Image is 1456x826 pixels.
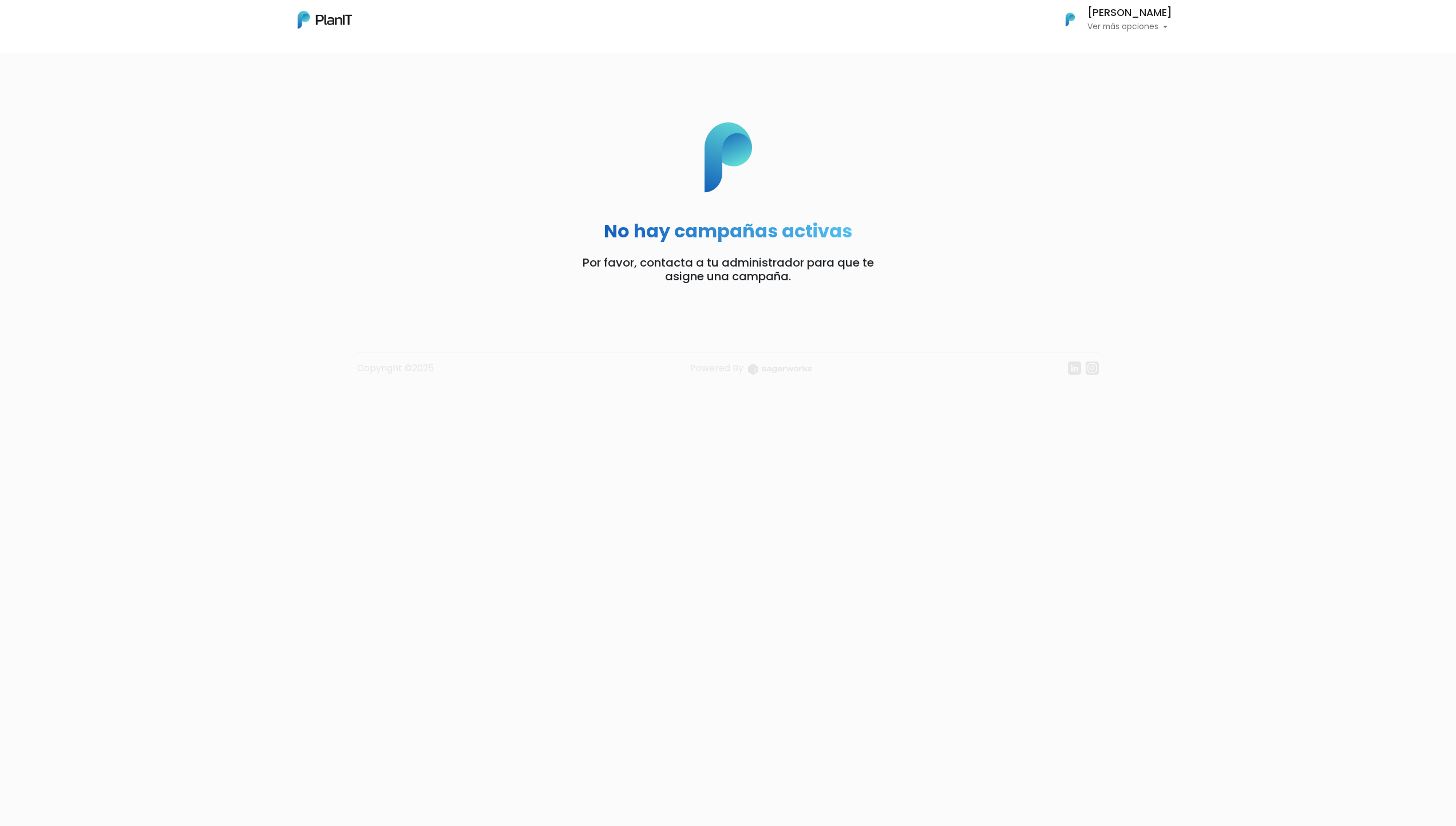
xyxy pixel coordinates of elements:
img: logo_eagerworks-044938b0bf012b96b195e05891a56339191180c2d98ce7df62ca656130a436fa.svg [748,364,812,375]
img: p_logo-cf95315c21ec54a07da33abe4a980685f2930ff06ee032fe1bfa050a97dd1b1f.svg [664,122,793,193]
p: Copyright ©2025 [357,362,434,384]
img: PlanIt Logo [1058,7,1083,32]
h6: [PERSON_NAME] [1087,8,1172,18]
p: Por favor, contacta a tu administrador para que te asigne una campaña. [528,256,928,283]
img: linkedin-cc7d2dbb1a16aff8e18f147ffe980d30ddd5d9e01409788280e63c91fc390ff4.svg [1068,362,1081,375]
img: instagram-7ba2a2629254302ec2a9470e65da5de918c9f3c9a63008f8abed3140a32961bf.svg [1086,362,1099,375]
h2: No hay campañas activas [604,220,852,242]
span: translation missing: es.layouts.footer.powered_by [690,362,743,375]
button: PlanIt Logo [PERSON_NAME] Ver más opciones [1051,5,1172,34]
a: Powered By [690,362,812,384]
img: PlanIt Logo [298,11,352,29]
p: Ver más opciones [1087,23,1172,31]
